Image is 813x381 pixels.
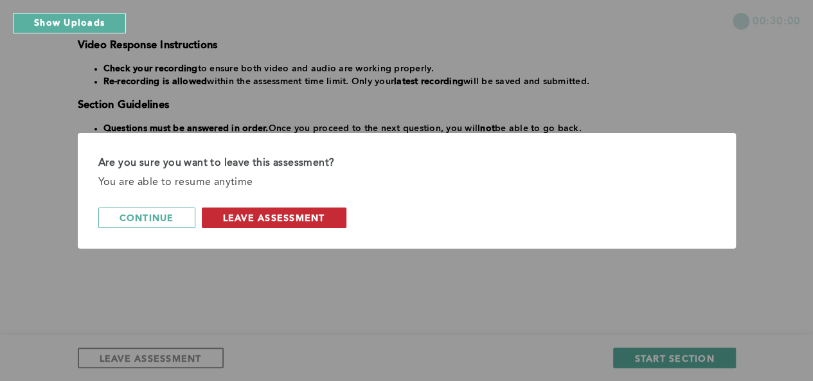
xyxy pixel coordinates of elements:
[223,211,325,224] span: leave assessment
[98,208,195,228] button: continue
[98,173,715,192] div: You are able to resume anytime
[120,211,174,224] span: continue
[202,208,346,228] button: leave assessment
[13,13,126,33] button: Show Uploads
[98,154,715,173] div: Are you sure you want to leave this assessment?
